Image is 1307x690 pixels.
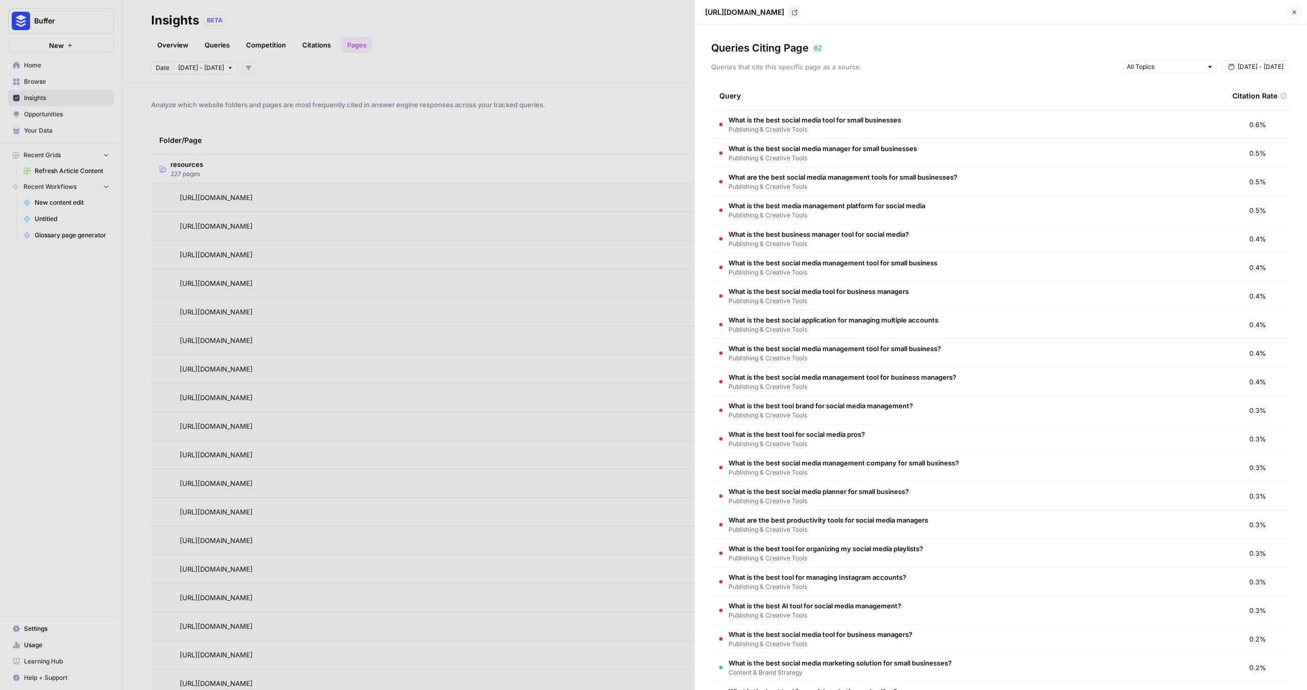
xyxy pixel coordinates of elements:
a: Go to page https://buffer.com/resources/best-social-media-management-tools/ [788,6,801,18]
span: Publishing & Creative Tools [729,182,957,191]
span: Publishing & Creative Tools [729,211,925,220]
span: What is the best social media management tool for small business? [729,343,941,354]
span: 0.4% [1249,319,1266,330]
span: What are the best social media management tools for small businesses? [729,172,957,182]
span: Publishing & Creative Tools [729,125,901,134]
span: What is the best social media management tool for small business [729,258,937,268]
span: What is the best tool for organizing my social media playlists? [729,544,923,554]
span: What is the best business manager tool for social media? [729,229,909,239]
span: Publishing & Creative Tools [729,239,909,249]
span: What is the best social media management company for small business? [729,458,959,468]
span: Publishing & Creative Tools [729,468,959,477]
span: Publishing & Creative Tools [729,325,938,334]
span: What is the best tool brand for social media management? [729,401,913,411]
span: Publishing & Creative Tools [729,582,906,592]
span: What is the best social media tool for small businesses [729,115,901,125]
div: Query [719,82,1216,110]
span: What is the best media management platform for social media [729,201,925,211]
span: What is the best social media marketing solution for small businesses? [729,658,952,668]
span: 0.3% [1249,548,1266,558]
span: 0.4% [1249,262,1266,273]
span: 0.4% [1249,234,1266,244]
span: Publishing & Creative Tools [729,611,901,620]
span: What is the best social media tool for business managers? [729,629,912,639]
span: What is the best AI tool for social media management? [729,601,901,611]
span: Publishing & Creative Tools [729,411,913,420]
span: 0.5% [1249,177,1266,187]
span: 0.3% [1249,520,1266,530]
span: 0.3% [1249,434,1266,444]
span: 0.2% [1249,634,1266,644]
span: Publishing & Creative Tools [729,297,909,306]
span: Publishing & Creative Tools [729,154,917,163]
span: What is the best social media planner for small business? [729,486,909,497]
span: Publishing & Creative Tools [729,554,923,563]
button: [DATE] - [DATE] [1221,60,1291,73]
span: 0.3% [1249,405,1266,415]
p: [URL][DOMAIN_NAME] [705,7,784,17]
span: What is the best tool for managing Instagram accounts? [729,572,906,582]
span: 0.6% [1249,119,1266,130]
p: Queries that cite this specific page as a source. [711,62,862,72]
span: What is the best social media tool for business managers [729,286,909,297]
span: 0.3% [1249,462,1266,473]
span: Publishing & Creative Tools [729,497,909,506]
span: 0.3% [1249,491,1266,501]
span: 0.2% [1249,662,1266,673]
h3: Queries Citing Page [711,41,809,55]
span: 0.4% [1249,348,1266,358]
span: 0.3% [1249,577,1266,587]
span: Publishing & Creative Tools [729,639,912,649]
span: 0.4% [1249,377,1266,387]
span: What is the best social media management tool for business managers? [729,372,956,382]
span: [DATE] - [DATE] [1238,62,1284,71]
span: Content & Brand Strategy [729,668,952,677]
span: 0.5% [1249,205,1266,215]
span: Publishing & Creative Tools [729,525,928,534]
input: All Topics [1127,62,1202,72]
span: Citation Rate [1232,91,1277,101]
span: Publishing & Creative Tools [729,354,941,363]
span: 0.3% [1249,605,1266,615]
span: What is the best social application for managing multiple accounts [729,315,938,325]
div: 62 [813,43,823,53]
span: Publishing & Creative Tools [729,382,956,391]
span: What are the best productivity tools for social media managers [729,515,928,525]
span: Publishing & Creative Tools [729,439,865,449]
span: What is the best social media manager for small businesses [729,143,917,154]
span: What is the best tool for social media pros? [729,429,865,439]
span: 0.5% [1249,148,1266,158]
span: Publishing & Creative Tools [729,268,937,277]
span: 0.4% [1249,291,1266,301]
